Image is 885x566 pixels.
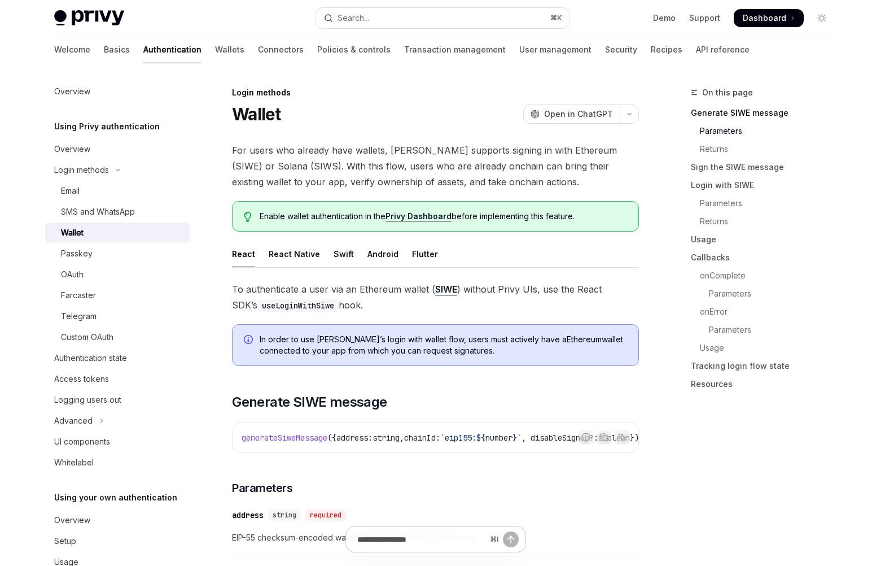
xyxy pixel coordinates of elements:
a: Parameters [691,321,840,339]
span: ({ [327,433,336,443]
span: generateSiweMessage [242,433,327,443]
a: Access tokens [45,369,190,389]
span: , [400,433,404,443]
a: UI components [45,432,190,452]
a: Overview [45,81,190,102]
a: Farcaster [45,285,190,306]
div: Passkey [61,247,93,260]
a: Whitelabel [45,452,190,473]
div: Whitelabel [54,456,94,469]
a: onComplete [691,267,840,285]
a: OAuth [45,264,190,285]
button: Open search [316,8,569,28]
a: Overview [45,139,190,159]
a: Sign the SIWE message [691,158,840,176]
span: }) [630,433,639,443]
a: Parameters [691,122,840,140]
a: Telegram [45,306,190,326]
a: Custom OAuth [45,327,190,347]
div: Login methods [54,163,109,177]
code: useLoginWithSiwe [257,299,339,312]
button: Toggle Advanced section [45,411,190,431]
a: Demo [653,12,676,24]
a: Email [45,181,190,201]
a: Returns [691,140,840,158]
div: Farcaster [61,289,96,302]
div: Flutter [412,241,438,267]
a: User management [519,36,592,63]
a: Welcome [54,36,90,63]
span: } [512,433,517,443]
div: OAuth [61,268,84,281]
a: Resources [691,375,840,393]
span: On this page [702,86,753,99]
div: Access tokens [54,372,109,386]
div: Overview [54,85,90,98]
a: Support [689,12,720,24]
div: Android [367,241,398,267]
span: Enable wallet authentication in the before implementing this feature. [260,211,627,222]
span: For users who already have wallets, [PERSON_NAME] supports signing in with Ethereum (SIWE) or Sol... [232,142,639,190]
span: Parameters [232,480,292,496]
span: Open in ChatGPT [544,108,613,120]
div: SMS and WhatsApp [61,205,135,219]
a: Passkey [45,243,190,264]
h5: Using Privy authentication [54,120,160,133]
span: `eip155: [440,433,476,443]
a: Recipes [651,36,682,63]
a: SIWE [435,284,457,295]
div: Authentication state [54,351,127,365]
span: : [594,433,598,443]
a: SMS and WhatsApp [45,202,190,222]
span: Generate SIWE message [232,393,387,411]
input: Ask a question... [357,527,485,552]
div: React Native [269,241,320,267]
span: string [373,433,400,443]
div: Swift [334,241,354,267]
a: Parameters [691,285,840,303]
a: Transaction management [404,36,506,63]
h1: Wallet [232,104,281,124]
a: Usage [691,230,840,249]
a: Generate SIWE message [691,104,840,122]
a: Login with SIWE [691,176,840,194]
button: Toggle Login methods section [45,160,190,180]
div: Setup [54,534,76,548]
a: Wallet [45,223,190,243]
a: Authentication [143,36,201,63]
div: required [305,510,346,521]
button: Send message [503,532,519,547]
button: Report incorrect code [579,430,593,445]
img: light logo [54,10,124,26]
div: Logging users out [54,393,121,407]
h5: Using your own authentication [54,491,177,504]
a: Usage [691,339,840,357]
a: Returns [691,212,840,230]
svg: Tip [244,212,252,222]
a: API reference [696,36,750,63]
div: React [232,241,255,267]
span: chainId: [404,433,440,443]
span: , disableSignup? [522,433,594,443]
div: Wallet [61,226,84,240]
a: Connectors [258,36,304,63]
span: number [485,433,512,443]
div: Email [61,184,80,198]
span: ` [517,433,522,443]
a: Setup [45,531,190,551]
span: string [273,511,296,520]
div: address [232,510,264,521]
button: Toggle dark mode [813,9,831,27]
button: Ask AI [615,430,629,445]
a: Privy Dashboard [385,211,452,221]
div: Advanced [54,414,93,428]
div: Search... [338,11,369,25]
div: Overview [54,142,90,156]
span: ⌘ K [550,14,562,23]
span: In order to use [PERSON_NAME]’s login with wallet flow, users must actively have a Ethereum walle... [260,334,627,356]
span: ${ [476,433,485,443]
div: Telegram [61,310,97,323]
a: Tracking login flow state [691,357,840,375]
span: To authenticate a user via an Ethereum wallet ( ) without Privy UIs, use the React SDK’s hook. [232,281,639,313]
a: Parameters [691,194,840,212]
